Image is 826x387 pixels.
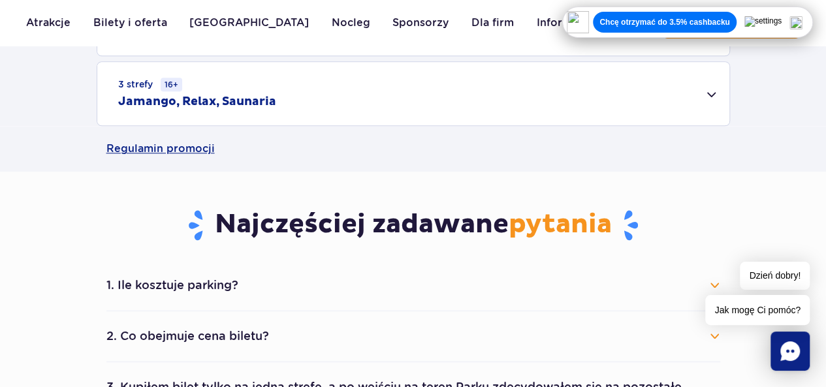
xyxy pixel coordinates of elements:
a: Informacje i pomoc [536,7,640,39]
h3: Najczęściej zadawane [106,208,720,242]
a: Atrakcje [26,7,71,39]
a: [GEOGRAPHIC_DATA] [189,7,309,39]
span: Dzień dobry! [740,262,810,290]
h2: Jamango, Relax, Saunaria [118,94,276,110]
a: Sponsorzy [392,7,449,39]
small: 16+ [161,78,182,91]
span: Jak mogę Ci pomóc? [705,295,810,325]
button: 2. Co obejmuje cena biletu? [106,322,720,350]
span: pytania [509,208,612,241]
small: 3 strefy [118,78,182,91]
div: Chat [770,332,810,371]
a: Bilety i oferta [93,7,167,39]
button: 1. Ile kosztuje parking? [106,271,720,300]
a: Regulamin promocji [106,126,720,172]
a: Dla firm [471,7,514,39]
a: Nocleg [332,7,370,39]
